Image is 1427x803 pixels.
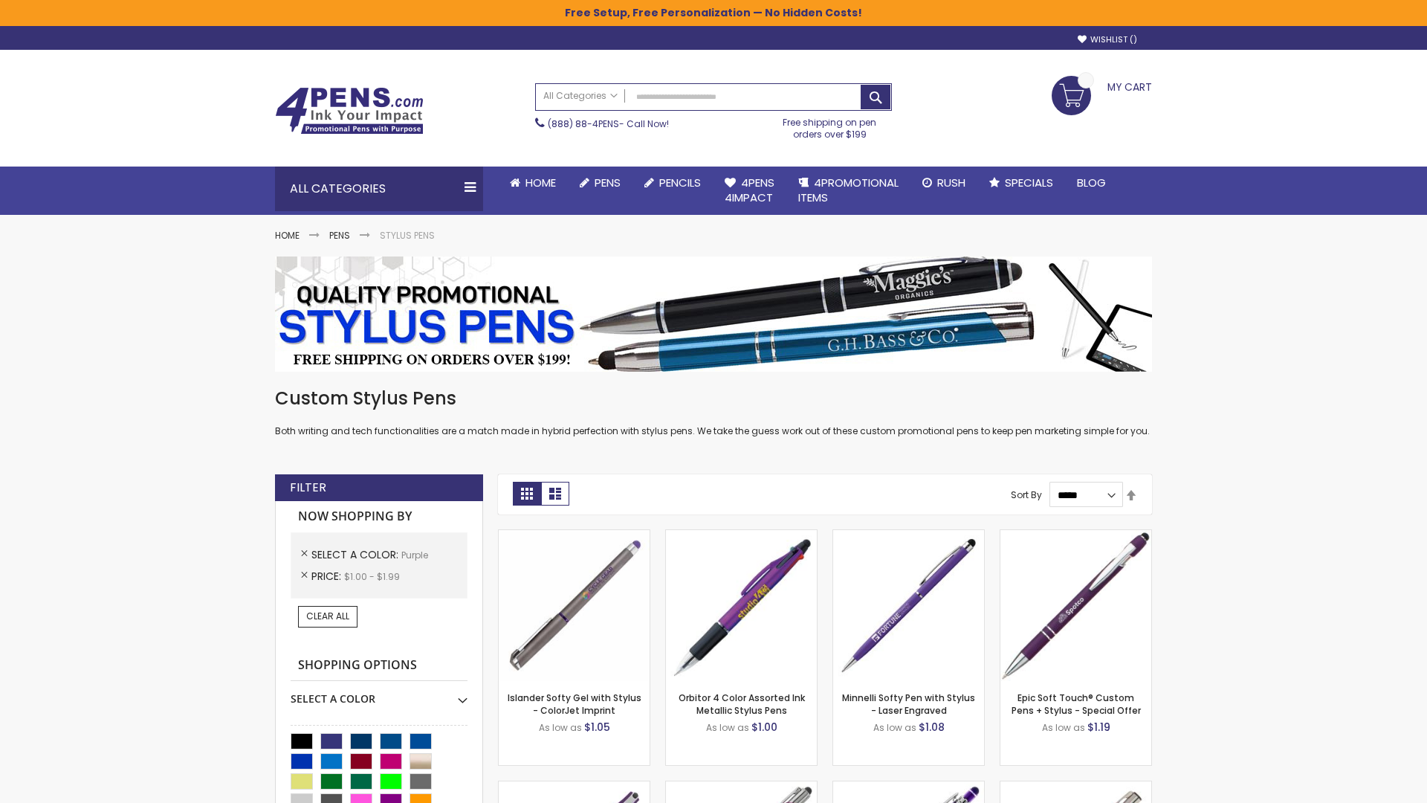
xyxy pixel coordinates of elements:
[311,569,344,584] span: Price
[713,167,786,215] a: 4Pens4impact
[1005,175,1053,190] span: Specials
[275,387,1152,438] div: Both writing and tech functionalities are a match made in hybrid perfection with stylus pens. We ...
[548,117,619,130] a: (888) 88-4PENS
[401,549,428,561] span: Purple
[548,117,669,130] span: - Call Now!
[679,691,805,716] a: Orbitor 4 Color Assorted Ink Metallic Stylus Pens
[525,175,556,190] span: Home
[306,610,349,622] span: Clear All
[1077,175,1106,190] span: Blog
[1000,781,1151,793] a: Tres-Chic Touch Pen - Standard Laser-Purple
[919,720,945,735] span: $1.08
[1000,530,1151,681] img: 4P-MS8B-Purple
[584,720,610,735] span: $1.05
[768,111,893,141] div: Free shipping on pen orders over $199
[298,606,357,627] a: Clear All
[291,501,467,532] strong: Now Shopping by
[1000,529,1151,542] a: 4P-MS8B-Purple
[706,721,749,734] span: As low as
[833,781,984,793] a: Phoenix Softy with Stylus Pen - Laser-Purple
[873,721,916,734] span: As low as
[842,691,975,716] a: Minnelli Softy Pen with Stylus - Laser Engraved
[499,529,650,542] a: Islander Softy Gel with Stylus - ColorJet Imprint-Purple
[833,530,984,681] img: Minnelli Softy Pen with Stylus - Laser Engraved-Purple
[833,529,984,542] a: Minnelli Softy Pen with Stylus - Laser Engraved-Purple
[910,167,977,199] a: Rush
[1012,691,1141,716] a: Epic Soft Touch® Custom Pens + Stylus - Special Offer
[666,529,817,542] a: Orbitor 4 Color Assorted Ink Metallic Stylus Pens-Purple
[666,781,817,793] a: Tres-Chic with Stylus Metal Pen - Standard Laser-Purple
[725,175,774,205] span: 4Pens 4impact
[499,530,650,681] img: Islander Softy Gel with Stylus - ColorJet Imprint-Purple
[380,229,435,242] strong: Stylus Pens
[311,547,401,562] span: Select A Color
[499,781,650,793] a: Avendale Velvet Touch Stylus Gel Pen-Purple
[508,691,641,716] a: Islander Softy Gel with Stylus - ColorJet Imprint
[536,84,625,109] a: All Categories
[290,480,326,496] strong: Filter
[1065,167,1118,199] a: Blog
[568,167,632,199] a: Pens
[498,167,568,199] a: Home
[291,681,467,706] div: Select A Color
[1042,721,1085,734] span: As low as
[344,570,400,583] span: $1.00 - $1.99
[539,721,582,734] span: As low as
[666,530,817,681] img: Orbitor 4 Color Assorted Ink Metallic Stylus Pens-Purple
[329,229,350,242] a: Pens
[1078,34,1137,45] a: Wishlist
[1087,720,1110,735] span: $1.19
[1011,488,1042,501] label: Sort By
[275,229,300,242] a: Home
[595,175,621,190] span: Pens
[798,175,899,205] span: 4PROMOTIONAL ITEMS
[786,167,910,215] a: 4PROMOTIONALITEMS
[291,650,467,682] strong: Shopping Options
[977,167,1065,199] a: Specials
[937,175,965,190] span: Rush
[275,257,1152,372] img: Stylus Pens
[275,87,424,135] img: 4Pens Custom Pens and Promotional Products
[751,720,777,735] span: $1.00
[513,482,541,506] strong: Grid
[275,387,1152,410] h1: Custom Stylus Pens
[543,90,618,102] span: All Categories
[632,167,713,199] a: Pencils
[275,167,483,211] div: All Categories
[659,175,701,190] span: Pencils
